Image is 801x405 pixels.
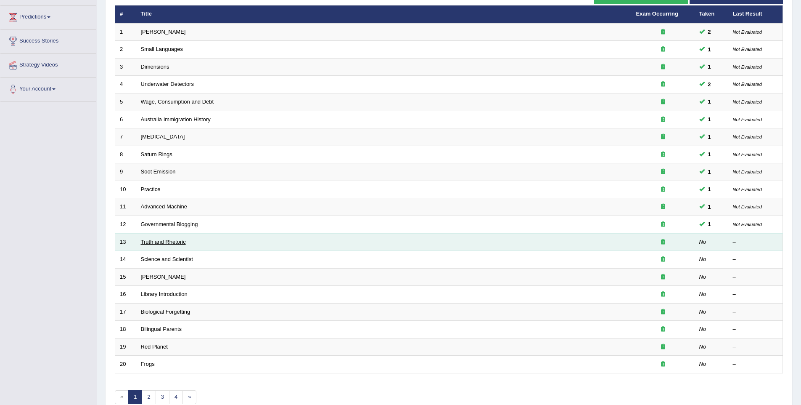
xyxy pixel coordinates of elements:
[141,168,176,175] a: Soot Emission
[115,390,129,404] span: «
[636,151,690,159] div: Exam occurring question
[141,46,183,52] a: Small Languages
[699,361,706,367] em: No
[636,343,690,351] div: Exam occurring question
[733,308,778,316] div: –
[115,41,136,59] td: 2
[733,134,762,139] small: Not Evaluated
[699,344,706,350] em: No
[636,203,690,211] div: Exam occurring question
[733,152,762,157] small: Not Evaluated
[699,239,706,245] em: No
[636,325,690,333] div: Exam occurring question
[733,169,762,174] small: Not Evaluated
[156,390,169,404] a: 3
[699,291,706,297] em: No
[733,238,778,246] div: –
[705,185,714,194] span: You can still take this question
[636,63,690,71] div: Exam occurring question
[115,163,136,181] td: 9
[141,186,161,192] a: Practice
[636,308,690,316] div: Exam occurring question
[705,150,714,159] span: You can still take this question
[115,286,136,304] td: 16
[733,360,778,368] div: –
[705,220,714,229] span: You can still take this question
[705,133,714,141] span: You can still take this question
[733,82,762,87] small: Not Evaluated
[699,309,706,315] em: No
[141,133,185,140] a: [MEDICAL_DATA]
[699,256,706,262] em: No
[115,128,136,146] td: 7
[705,97,714,106] span: You can still take this question
[141,361,155,367] a: Frogs
[141,344,168,350] a: Red Planet
[733,256,778,264] div: –
[636,28,690,36] div: Exam occurring question
[733,64,762,69] small: Not Evaluated
[0,5,96,27] a: Predictions
[636,186,690,194] div: Exam occurring question
[136,5,632,23] th: Title
[128,390,142,404] a: 1
[733,29,762,35] small: Not Evaluated
[115,146,136,163] td: 8
[705,45,714,54] span: You can still take this question
[141,291,188,297] a: Library Introduction
[141,151,172,157] a: Saturn Rings
[141,81,194,87] a: Underwater Detectors
[699,326,706,332] em: No
[733,99,762,104] small: Not Evaluated
[141,29,186,35] a: [PERSON_NAME]
[699,274,706,280] em: No
[733,204,762,209] small: Not Evaluated
[733,273,778,281] div: –
[141,203,188,210] a: Advanced Machine
[115,198,136,216] td: 11
[705,168,714,176] span: You can still take this question
[169,390,183,404] a: 4
[636,360,690,368] div: Exam occurring question
[636,221,690,229] div: Exam occurring question
[115,356,136,373] td: 20
[141,326,182,332] a: Bilingual Parents
[115,321,136,338] td: 18
[733,222,762,227] small: Not Evaluated
[733,47,762,52] small: Not Evaluated
[141,99,214,105] a: Wage, Consumption and Debt
[636,256,690,264] div: Exam occurring question
[115,216,136,233] td: 12
[705,202,714,211] span: You can still take this question
[141,116,211,123] a: Australia Immigration History
[0,53,96,75] a: Strategy Videos
[636,238,690,246] div: Exam occurring question
[115,93,136,111] td: 5
[636,98,690,106] div: Exam occurring question
[733,290,778,298] div: –
[141,64,169,70] a: Dimensions
[115,76,136,93] td: 4
[733,187,762,192] small: Not Evaluated
[115,251,136,269] td: 14
[141,309,190,315] a: Biological Forgetting
[115,303,136,321] td: 17
[705,115,714,124] span: You can still take this question
[636,133,690,141] div: Exam occurring question
[141,274,186,280] a: [PERSON_NAME]
[733,117,762,122] small: Not Evaluated
[141,256,193,262] a: Science and Scientist
[636,290,690,298] div: Exam occurring question
[115,181,136,198] td: 10
[115,5,136,23] th: #
[695,5,728,23] th: Taken
[115,58,136,76] td: 3
[141,239,186,245] a: Truth and Rhetoric
[636,80,690,88] div: Exam occurring question
[733,343,778,351] div: –
[141,221,198,227] a: Governmental Blogging
[733,325,778,333] div: –
[705,80,714,89] span: You can still take this question
[636,11,678,17] a: Exam Occurring
[115,23,136,41] td: 1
